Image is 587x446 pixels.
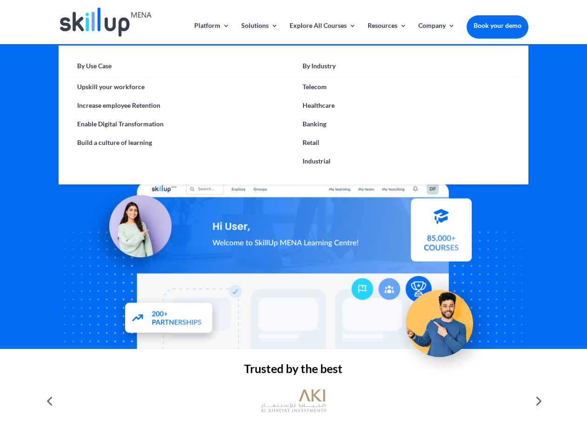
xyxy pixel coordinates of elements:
[241,22,278,44] a: Solutions
[411,202,472,265] img: Courses library - SkillUp MENA
[68,96,293,115] a: Increase employee Retention
[293,115,519,133] a: Banking
[194,22,230,44] a: Platform
[293,59,519,78] a: By Industry
[68,133,293,152] a: Build a culture of learning
[418,22,455,44] a: Company
[293,152,519,171] a: Industrial
[60,7,151,37] img: Skillup Mena
[261,385,326,417] img: al khayyat investments logo
[293,133,519,152] a: Retail
[290,22,356,44] a: Explore All Courses
[59,363,528,379] h2: Trusted by the best
[87,185,181,279] img: Learning Management Solution - SkillUp
[68,78,293,96] a: Upskill your workforce
[68,115,293,133] a: Enable Digital Transformation
[293,78,519,96] a: Telecom
[432,346,587,446] iframe: Chat Widget
[392,270,495,374] img: Upskill your workforce - SkillUp
[368,22,407,44] a: Resources
[68,59,293,78] a: By Use Case
[293,96,519,115] a: Healthcare
[467,15,528,36] a: Book your demo
[115,294,223,344] img: Partners - SkillUp Mena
